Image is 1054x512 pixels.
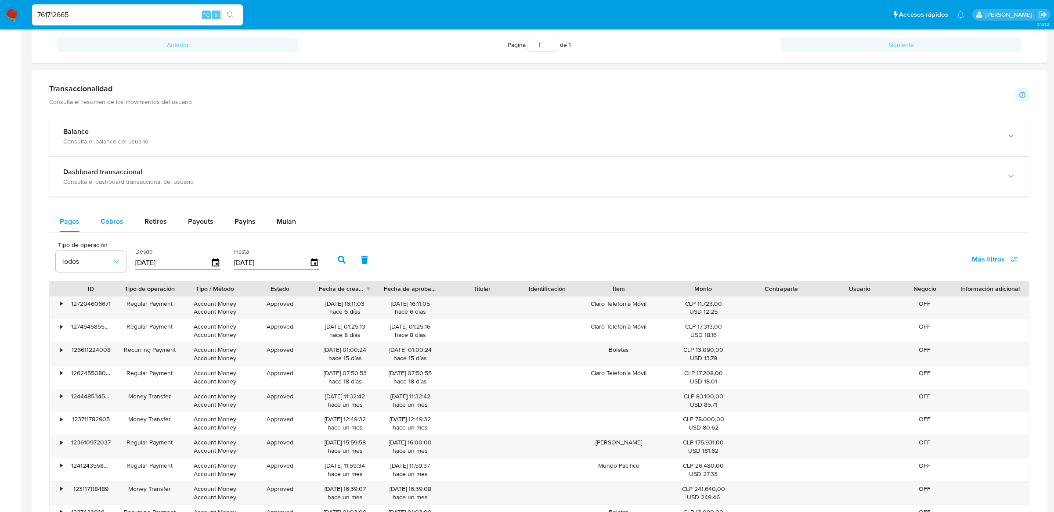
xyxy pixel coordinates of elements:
a: Notificaciones [957,11,964,18]
a: Salir [1038,10,1047,19]
button: search-icon [221,9,239,21]
span: 3.161.2 [1037,21,1050,28]
span: 1 [569,40,571,49]
button: Siguiente [780,38,1022,52]
span: Accesos rápidos [899,10,948,19]
button: Anterior [57,38,298,52]
span: s [215,11,217,19]
div: • [50,21,52,30]
span: ⌥ [203,11,209,19]
input: Buscar usuario o caso... [32,9,243,21]
span: Página de [508,38,571,52]
p: eric.malcangi@mercadolibre.com [985,11,1035,19]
